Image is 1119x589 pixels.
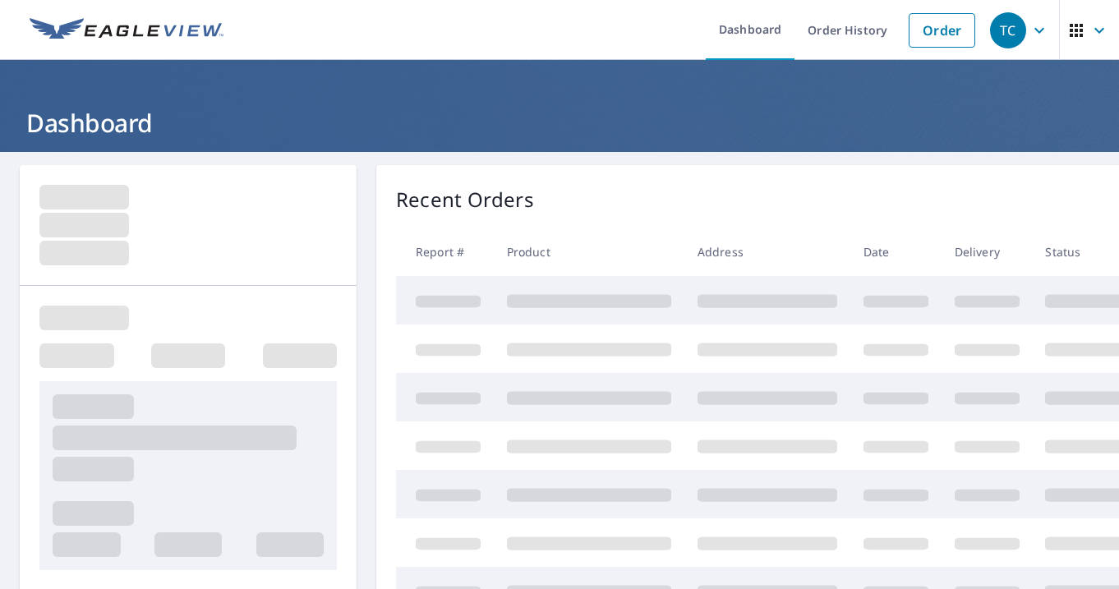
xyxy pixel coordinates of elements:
[30,18,223,43] img: EV Logo
[494,228,684,276] th: Product
[942,228,1033,276] th: Delivery
[396,185,534,214] p: Recent Orders
[396,228,494,276] th: Report #
[850,228,942,276] th: Date
[990,12,1026,48] div: TC
[684,228,850,276] th: Address
[20,106,1099,140] h1: Dashboard
[909,13,975,48] a: Order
